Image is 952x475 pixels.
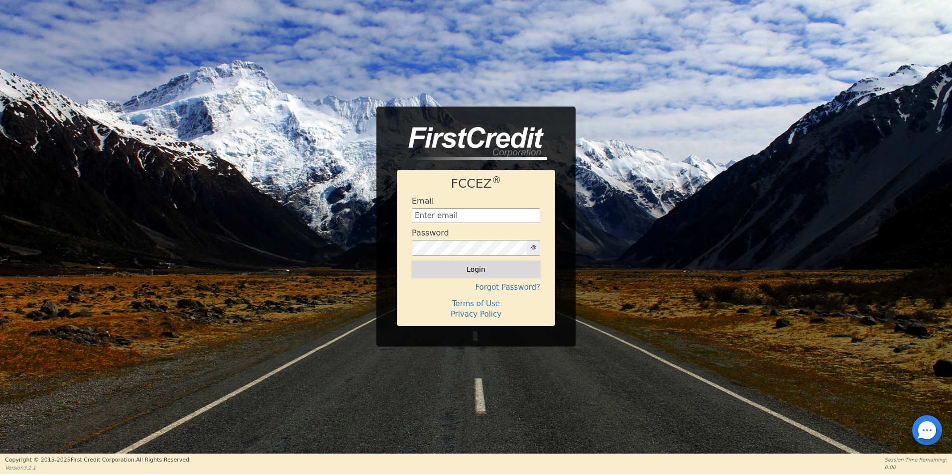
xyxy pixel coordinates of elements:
[412,299,540,308] h4: Terms of Use
[412,208,540,223] input: Enter email
[412,261,540,278] button: Login
[136,457,191,463] span: All Rights Reserved.
[885,464,947,471] p: 0:00
[5,464,191,472] p: Version 3.2.1
[412,310,540,319] h4: Privacy Policy
[412,240,527,256] input: password
[492,175,501,185] sup: ®
[885,456,947,464] p: Session Time Remaining:
[412,228,449,237] h4: Password
[412,176,540,191] h1: FCCEZ
[412,283,540,292] h4: Forgot Password?
[412,196,434,206] h4: Email
[397,127,547,160] img: logo-CMu_cnol.png
[5,456,191,465] p: Copyright © 2015- 2025 First Credit Corporation.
